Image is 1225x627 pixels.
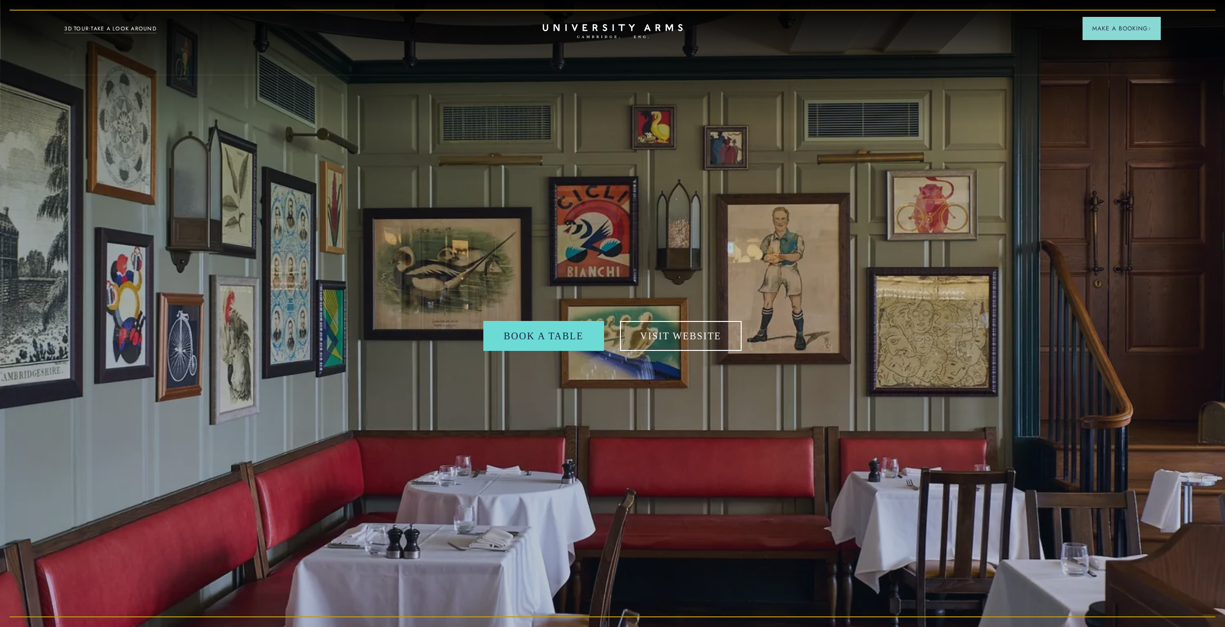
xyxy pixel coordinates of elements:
[1092,24,1151,33] span: Make a Booking
[64,25,156,33] a: 3D TOUR:TAKE A LOOK AROUND
[1148,27,1151,30] img: Arrow icon
[543,24,683,39] a: Home
[483,321,604,351] a: Book a table
[620,321,742,351] a: Visit Website
[1083,17,1161,40] button: Make a BookingArrow icon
